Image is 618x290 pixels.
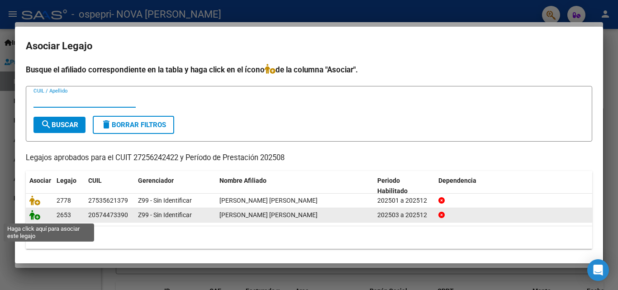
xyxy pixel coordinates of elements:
div: 202501 a 202512 [377,195,431,206]
datatable-header-cell: CUIL [85,171,134,201]
datatable-header-cell: Legajo [53,171,85,201]
p: Legajos aprobados para el CUIT 27256242422 y Período de Prestación 202508 [26,152,592,164]
span: 2653 [57,211,71,219]
div: Open Intercom Messenger [587,259,609,281]
span: CUIL [88,177,102,184]
h2: Asociar Legajo [26,38,592,55]
h4: Busque el afiliado correspondiente en la tabla y haga click en el ícono de la columna "Asociar". [26,64,592,76]
datatable-header-cell: Asociar [26,171,53,201]
span: Periodo Habilitado [377,177,408,195]
datatable-header-cell: Dependencia [435,171,593,201]
span: Z99 - Sin Identificar [138,197,192,204]
mat-icon: search [41,119,52,130]
span: Dependencia [438,177,476,184]
mat-icon: delete [101,119,112,130]
span: 2778 [57,197,71,204]
datatable-header-cell: Gerenciador [134,171,216,201]
span: CISNEROS MALDONADO MIRKO ANGEL GERMAN [219,211,318,219]
div: 27535621379 [88,195,128,206]
span: Gerenciador [138,177,174,184]
span: Borrar Filtros [101,121,166,129]
span: Buscar [41,121,78,129]
button: Buscar [33,117,86,133]
span: Legajo [57,177,76,184]
div: 202503 a 202512 [377,210,431,220]
div: 20574473390 [88,210,128,220]
datatable-header-cell: Nombre Afiliado [216,171,374,201]
span: Nombre Afiliado [219,177,266,184]
button: Borrar Filtros [93,116,174,134]
div: 2 registros [26,226,592,249]
span: Asociar [29,177,51,184]
span: ORTEGA CATALAN MAIA MAITE LIS [219,197,318,204]
datatable-header-cell: Periodo Habilitado [374,171,435,201]
span: Z99 - Sin Identificar [138,211,192,219]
